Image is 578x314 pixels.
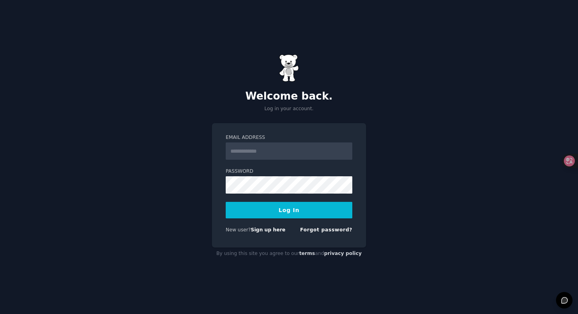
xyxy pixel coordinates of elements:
[226,202,352,218] button: Log In
[299,251,315,256] a: terms
[226,227,251,233] span: New user?
[279,54,299,82] img: Gummy Bear
[251,227,285,233] a: Sign up here
[226,168,352,175] label: Password
[300,227,352,233] a: Forgot password?
[324,251,362,256] a: privacy policy
[212,248,366,260] div: By using this site you agree to our and
[212,90,366,103] h2: Welcome back.
[212,105,366,113] p: Log in your account.
[226,134,352,141] label: Email Address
